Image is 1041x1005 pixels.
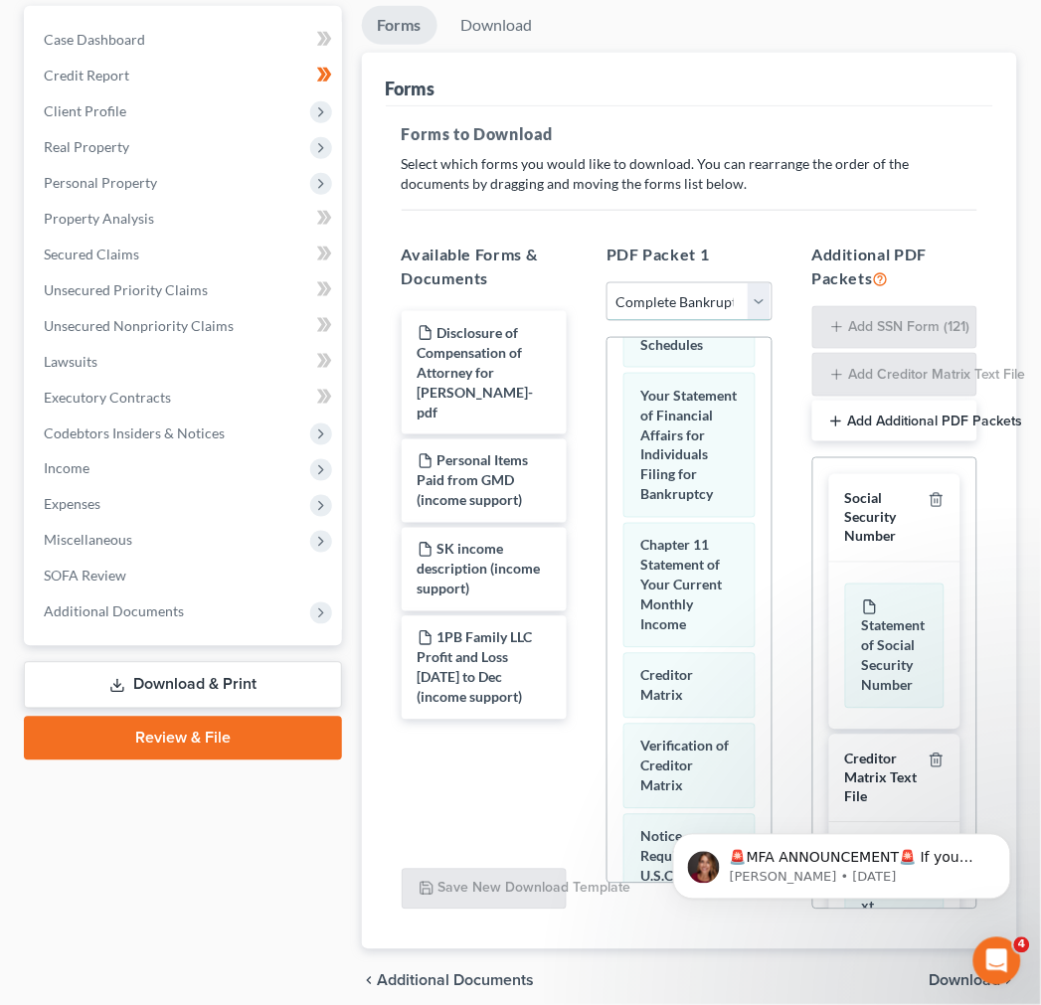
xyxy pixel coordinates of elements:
span: SK income description (income support) [418,541,541,597]
span: Secured Claims [44,246,139,262]
a: Forms [362,6,437,45]
p: Message from Katie, sent 4w ago [87,160,343,178]
i: chevron_left [362,973,378,989]
span: Client Profile [44,102,126,119]
span: Personal Items Paid from GMD (income support) [418,452,529,509]
button: Download chevron_right [930,973,1017,989]
p: Select which forms you would like to download. You can rearrange the order of the documents by dr... [402,154,977,194]
a: Case Dashboard [28,22,342,58]
span: Download [930,973,1001,989]
h5: Forms to Download [402,122,977,146]
iframe: Intercom notifications message [643,709,1041,931]
span: 1PB Family LLC Profit and Loss [DATE] to Dec (income support) [418,629,533,706]
span: Codebtors Insiders & Notices [44,424,225,441]
a: Credit Report [28,58,342,93]
span: Executory Contracts [44,389,171,406]
a: Unsecured Priority Claims [28,272,342,308]
button: Add SSN Form (121) [812,306,977,350]
a: Review & File [24,717,342,760]
span: Chapter 11 Statement of Your Current Monthly Income [640,537,722,633]
a: SOFA Review [28,559,342,594]
span: Case Dashboard [44,31,145,48]
span: Unsecured Nonpriority Claims [44,317,234,334]
a: Download [445,6,549,45]
span: Miscellaneous [44,532,132,549]
button: Add Additional PDF Packets [812,401,977,442]
a: chevron_left Additional Documents [362,973,535,989]
button: Save New Download Template [402,869,567,911]
h5: Additional PDF Packets [812,243,977,290]
div: Social Security Number [845,490,921,546]
button: Add Creditor Matrix Text File [812,353,977,397]
a: Lawsuits [28,344,342,380]
span: SOFA Review [44,568,126,585]
span: 4 [1014,937,1030,953]
span: Additional Documents [44,603,184,620]
span: Additional Documents [378,973,535,989]
span: Personal Property [44,174,157,191]
span: Disclosure of Compensation of Attorney for [PERSON_NAME]-pdf [418,324,534,420]
h5: PDF Packet 1 [607,243,772,266]
a: Unsecured Nonpriority Claims [28,308,342,344]
span: Credit Report [44,67,129,84]
h5: Available Forms & Documents [402,243,567,290]
iframe: Intercom live chat [973,937,1021,985]
span: Your Statement of Financial Affairs for Individuals Filing for Bankruptcy [640,387,737,503]
div: Statement of Social Security Number [845,584,945,709]
span: Verification of Creditor Matrix [640,738,729,794]
span: Notice Required by 11 U.S.C. § 342(b) for Individuals Filing for Bankruptcy [640,828,734,944]
span: Lawsuits [44,353,97,370]
a: Executory Contracts [28,380,342,416]
span: Real Property [44,138,129,155]
img: Profile image for Katie [45,143,77,175]
span: Unsecured Priority Claims [44,281,208,298]
a: Download & Print [24,662,342,709]
span: Property Analysis [44,210,154,227]
div: message notification from Katie, 4w ago. 🚨MFA ANNOUNCEMENT🚨 If you are filing today in Idaho or C... [30,125,368,191]
p: 🚨MFA ANNOUNCEMENT🚨 If you are filing [DATE] in [US_STATE] or [US_STATE], you need to have MFA ena... [87,140,343,160]
span: Creditor Matrix [640,667,693,704]
div: Forms [386,77,435,100]
span: Expenses [44,496,100,513]
a: Secured Claims [28,237,342,272]
span: Income [44,460,89,477]
a: Property Analysis [28,201,342,237]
